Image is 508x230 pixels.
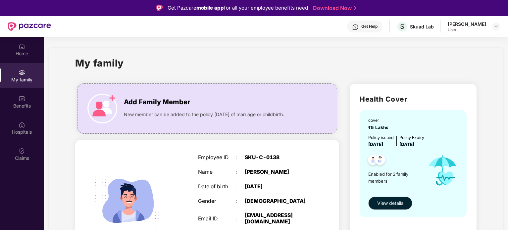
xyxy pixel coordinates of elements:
span: Add Family Member [124,97,190,107]
h1: My family [75,56,124,70]
div: [DEMOGRAPHIC_DATA] [245,198,310,205]
img: svg+xml;base64,PHN2ZyBpZD0iSGVscC0zMngzMiIgeG1sbnM9Imh0dHA6Ly93d3cudzMub3JnLzIwMDAvc3ZnIiB3aWR0aD... [352,24,359,30]
span: ₹5 Lakhs [368,125,391,130]
span: S [400,23,404,30]
div: Skuad Lab [410,23,434,30]
div: Policy issued [368,134,394,141]
div: : [235,155,245,161]
div: [DATE] [245,184,310,190]
div: : [235,169,245,175]
div: User [448,27,486,32]
img: New Pazcare Logo [8,22,51,31]
img: svg+xml;base64,PHN2ZyBpZD0iQ2xhaW0iIHhtbG5zPSJodHRwOi8vd3d3LnczLm9yZy8yMDAwL3N2ZyIgd2lkdGg9IjIwIi... [19,148,25,154]
div: [PERSON_NAME] [448,21,486,27]
span: Enabled for 2 family members [368,171,421,184]
span: View details [377,200,403,207]
div: [EMAIL_ADDRESS][DOMAIN_NAME] [245,212,310,225]
span: New member can be added to the policy [DATE] of marriage or childbirth. [124,111,284,118]
span: [DATE] [399,142,414,147]
img: svg+xml;base64,PHN2ZyBpZD0iRHJvcGRvd24tMzJ4MzIiIHhtbG5zPSJodHRwOi8vd3d3LnczLm9yZy8yMDAwL3N2ZyIgd2... [493,24,499,29]
div: : [235,198,245,205]
div: cover [368,117,391,123]
div: Gender [198,198,235,205]
img: svg+xml;base64,PHN2ZyB4bWxucz0iaHR0cDovL3d3dy53My5vcmcvMjAwMC9zdmciIHdpZHRoPSI0OC45NDMiIGhlaWdodD... [372,153,388,169]
div: Date of birth [198,184,235,190]
a: Download Now [313,5,354,12]
div: : [235,184,245,190]
img: svg+xml;base64,PHN2ZyB3aWR0aD0iMjAiIGhlaWdodD0iMjAiIHZpZXdCb3g9IjAgMCAyMCAyMCIgZmlsbD0ibm9uZSIgeG... [19,69,25,76]
img: Stroke [354,5,356,12]
img: Logo [156,5,163,11]
div: : [235,216,245,222]
img: icon [422,148,463,193]
span: [DATE] [368,142,383,147]
div: Name [198,169,235,175]
img: svg+xml;base64,PHN2ZyBpZD0iSG9tZSIgeG1sbnM9Imh0dHA6Ly93d3cudzMub3JnLzIwMDAvc3ZnIiB3aWR0aD0iMjAiIG... [19,43,25,50]
img: svg+xml;base64,PHN2ZyB4bWxucz0iaHR0cDovL3d3dy53My5vcmcvMjAwMC9zdmciIHdpZHRoPSI0OC45NDMiIGhlaWdodD... [365,153,381,169]
button: View details [368,197,412,210]
img: svg+xml;base64,PHN2ZyBpZD0iQmVuZWZpdHMiIHhtbG5zPSJodHRwOi8vd3d3LnczLm9yZy8yMDAwL3N2ZyIgd2lkdGg9Ij... [19,95,25,102]
div: SKU-C-0138 [245,155,310,161]
strong: mobile app [196,5,224,11]
div: Get Pazcare for all your employee benefits need [168,4,308,12]
img: icon [87,94,117,123]
div: Get Help [361,24,378,29]
img: svg+xml;base64,PHN2ZyBpZD0iSG9zcGl0YWxzIiB4bWxucz0iaHR0cDovL3d3dy53My5vcmcvMjAwMC9zdmciIHdpZHRoPS... [19,121,25,128]
div: Email ID [198,216,235,222]
div: [PERSON_NAME] [245,169,310,175]
div: Policy Expiry [399,134,424,141]
h2: Health Cover [360,94,467,105]
div: Employee ID [198,155,235,161]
